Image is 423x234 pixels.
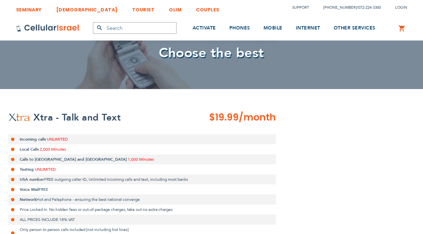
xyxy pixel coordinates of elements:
a: TOURIST [132,2,155,14]
span: Login [395,5,407,10]
strong: Incoming calls [20,137,46,142]
span: 2,000 Minutes [40,147,66,152]
span: MOBILE [263,25,283,31]
a: INTERNET [296,16,320,41]
span: $19.99 [209,111,239,124]
a: 072-224-3300 [358,5,381,10]
span: ACTIVATE [193,25,216,31]
strong: Voice Mail [20,187,39,192]
span: OTHER SERVICES [334,25,376,31]
img: Cellular Israel Logo [16,24,80,32]
a: COUPLES [196,2,219,14]
span: PHONES [229,25,250,31]
a: PHONES [229,16,250,41]
strong: USA number [20,177,44,182]
li: / [317,3,381,12]
a: MOBILE [263,16,283,41]
span: 1,000 Minutes [128,157,154,162]
span: UNLIMITED [47,137,68,142]
img: Xtra - Talk & Text [8,113,30,122]
a: SEMINARY [16,2,42,14]
span: FREE [39,187,48,192]
input: Search [93,22,177,34]
a: [DEMOGRAPHIC_DATA] [56,2,118,14]
span: FREE outgoing caller ID, Unlimited incoming calls and text, including most banks [44,177,188,182]
a: ACTIVATE [193,16,216,41]
span: Hot and Pelephone - ensuring the best national converge [36,197,140,202]
li: Price Locked In: No hidden fees or out-of-package charges, take out no extra charges [8,205,276,215]
span: Choose the best [159,44,264,62]
span: UNLIMITED [35,167,56,172]
a: [PHONE_NUMBER] [323,5,357,10]
strong: Network [20,197,36,202]
strong: Local Calls [20,147,39,152]
a: OTHER SERVICES [334,16,376,41]
a: Support [292,5,309,10]
h2: Xtra - Talk and Text [33,111,121,124]
a: OLIM [169,2,182,14]
strong: Texting [20,167,34,172]
span: /month [239,111,276,124]
li: ALL PRICES INCLUDE 18% VAT [8,215,276,225]
span: INTERNET [296,25,320,31]
strong: Calls to [GEOGRAPHIC_DATA] and [GEOGRAPHIC_DATA] [20,157,127,162]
